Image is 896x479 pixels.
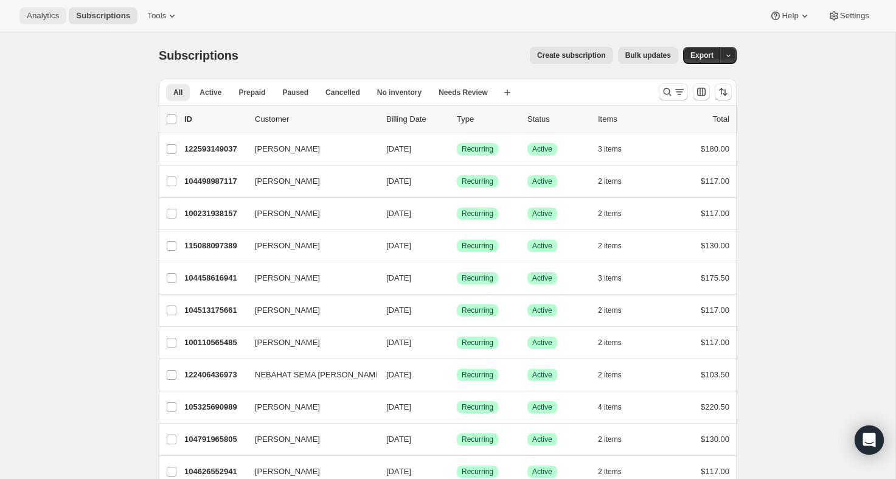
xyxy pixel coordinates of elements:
span: Recurring [462,144,493,154]
span: Active [532,177,552,186]
button: 2 items [598,205,635,222]
span: [PERSON_NAME] [255,304,320,316]
span: [DATE] [386,306,411,315]
span: [PERSON_NAME] [255,433,320,446]
span: [PERSON_NAME] [255,240,320,252]
p: Total [713,113,729,125]
div: 104458616941[PERSON_NAME][DATE]SuccessRecurringSuccessActive3 items$175.50 [184,270,729,287]
p: Billing Date [386,113,447,125]
span: 2 items [598,177,622,186]
div: 100231938157[PERSON_NAME][DATE]SuccessRecurringSuccessActive2 items$117.00 [184,205,729,222]
div: Open Intercom Messenger [855,425,884,455]
button: [PERSON_NAME] [248,236,369,256]
span: Recurring [462,306,493,315]
span: [PERSON_NAME] [255,272,320,284]
p: 122406436973 [184,369,245,381]
button: [PERSON_NAME] [248,139,369,159]
span: Subscriptions [76,11,130,21]
button: 2 items [598,334,635,351]
span: Tools [147,11,166,21]
button: [PERSON_NAME] [248,430,369,449]
span: Active [532,241,552,251]
button: Sort the results [715,83,732,100]
span: [PERSON_NAME] [255,208,320,220]
button: [PERSON_NAME] [248,333,369,352]
span: Recurring [462,177,493,186]
p: 105325690989 [184,401,245,413]
button: Create subscription [530,47,613,64]
div: 122593149037[PERSON_NAME][DATE]SuccessRecurringSuccessActive3 items$180.00 [184,141,729,158]
span: Recurring [462,402,493,412]
span: 2 items [598,241,622,251]
span: Bulk updates [625,51,671,60]
span: $117.00 [701,177,729,186]
span: Recurring [462,338,493,348]
span: No inventory [377,88,422,97]
span: Active [532,144,552,154]
span: Recurring [462,273,493,283]
span: [DATE] [386,273,411,282]
button: Bulk updates [618,47,678,64]
span: $220.50 [701,402,729,411]
span: Active [532,370,552,380]
span: Cancelled [325,88,360,97]
span: Recurring [462,435,493,444]
div: Items [598,113,659,125]
div: IDCustomerBilling DateTypeStatusItemsTotal [184,113,729,125]
div: 104498987117[PERSON_NAME][DATE]SuccessRecurringSuccessActive2 items$117.00 [184,173,729,190]
button: 2 items [598,173,635,190]
button: Analytics [19,7,66,24]
span: [DATE] [386,144,411,153]
p: 104498987117 [184,175,245,187]
p: 104626552941 [184,466,245,478]
button: Settings [821,7,877,24]
span: [DATE] [386,370,411,379]
div: 104513175661[PERSON_NAME][DATE]SuccessRecurringSuccessActive2 items$117.00 [184,302,729,319]
span: [DATE] [386,338,411,347]
div: Type [457,113,518,125]
button: [PERSON_NAME] [248,204,369,223]
span: $180.00 [701,144,729,153]
p: 104791965805 [184,433,245,446]
button: 3 items [598,141,635,158]
button: Subscriptions [69,7,137,24]
span: Active [532,273,552,283]
span: Recurring [462,241,493,251]
span: 4 items [598,402,622,412]
span: [DATE] [386,209,411,218]
span: Create subscription [537,51,606,60]
span: $117.00 [701,338,729,347]
span: $117.00 [701,306,729,315]
span: 3 items [598,273,622,283]
button: NEBAHAT SEMA [PERSON_NAME] [248,365,369,385]
span: Active [200,88,221,97]
span: 2 items [598,306,622,315]
span: $103.50 [701,370,729,379]
p: 100110565485 [184,337,245,349]
span: $117.00 [701,209,729,218]
span: Active [532,467,552,477]
button: [PERSON_NAME] [248,301,369,320]
span: [PERSON_NAME] [255,466,320,478]
p: ID [184,113,245,125]
span: $117.00 [701,467,729,476]
span: [DATE] [386,241,411,250]
span: Settings [840,11,869,21]
div: 104791965805[PERSON_NAME][DATE]SuccessRecurringSuccessActive2 items$130.00 [184,431,729,448]
button: [PERSON_NAME] [248,172,369,191]
span: Export [690,51,714,60]
button: Customize table column order and visibility [693,83,710,100]
span: [DATE] [386,402,411,411]
span: 2 items [598,209,622,219]
span: 2 items [598,338,622,348]
p: 100231938157 [184,208,245,220]
span: Recurring [462,209,493,219]
div: 122406436973NEBAHAT SEMA [PERSON_NAME][DATE]SuccessRecurringSuccessActive2 items$103.50 [184,366,729,383]
span: [DATE] [386,435,411,444]
span: Recurring [462,467,493,477]
span: Paused [282,88,308,97]
span: Active [532,306,552,315]
button: Tools [140,7,186,24]
span: All [173,88,182,97]
span: Active [532,338,552,348]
